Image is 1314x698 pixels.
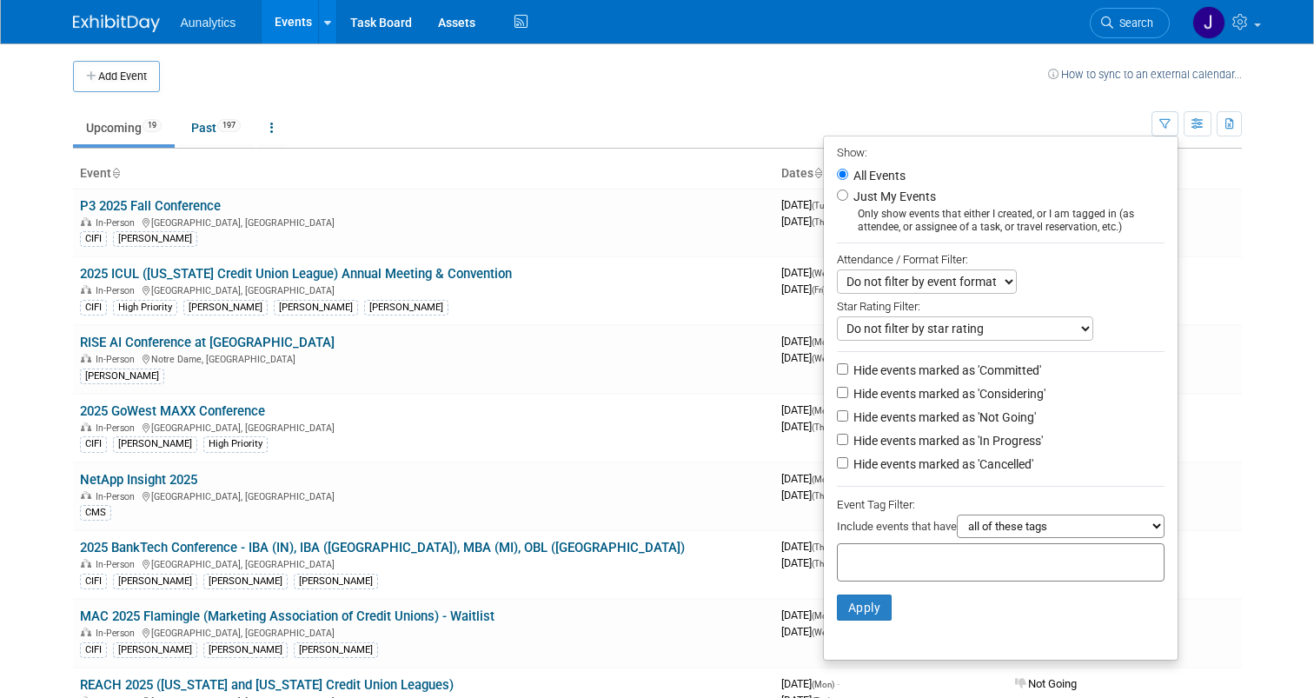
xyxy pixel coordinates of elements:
label: Hide events marked as 'Not Going' [850,409,1036,426]
span: [DATE] [781,625,834,638]
span: (Wed) [812,354,834,363]
img: ExhibitDay [73,15,160,32]
a: P3 2025 Fall Conference [80,198,221,214]
div: [PERSON_NAME] [364,300,448,316]
div: [PERSON_NAME] [274,300,358,316]
a: 2025 BankTech Conference - IBA (IN), IBA ([GEOGRAPHIC_DATA]), MBA (MI), OBL ([GEOGRAPHIC_DATA]) [80,540,685,555]
a: Sort by Start Date [813,166,822,180]
a: Sort by Event Name [111,166,120,180]
span: (Wed) [812,628,834,637]
span: Search [1113,17,1153,30]
span: (Mon) [812,337,834,347]
div: CMS [80,505,111,521]
label: Hide events marked as 'In Progress' [850,432,1043,449]
span: [DATE] [781,489,831,502]
img: In-Person Event [81,354,91,362]
div: CIFI [80,574,107,589]
div: [PERSON_NAME] [80,369,164,384]
span: [DATE] [781,215,831,228]
div: Show: [837,141,1165,163]
span: [DATE] [781,266,839,279]
span: (Wed) [812,269,834,278]
img: In-Person Event [81,559,91,568]
div: CIFI [80,642,107,658]
div: High Priority [203,436,268,452]
div: [PERSON_NAME] [203,642,288,658]
div: CIFI [80,436,107,452]
span: [DATE] [781,351,834,364]
a: NetApp Insight 2025 [80,472,197,488]
div: CIFI [80,231,107,247]
span: In-Person [96,491,140,502]
span: (Thu) [812,542,831,552]
button: Add Event [73,61,160,92]
div: [GEOGRAPHIC_DATA], [GEOGRAPHIC_DATA] [80,625,767,639]
span: In-Person [96,354,140,365]
span: [DATE] [781,472,839,485]
span: (Thu) [812,422,831,432]
span: 197 [217,119,241,132]
span: [DATE] [781,403,839,416]
span: (Mon) [812,475,834,484]
label: Hide events marked as 'Cancelled' [850,455,1033,473]
a: How to sync to an external calendar... [1048,68,1242,81]
span: (Fri) [812,285,826,295]
span: In-Person [96,628,140,639]
span: [DATE] [781,556,831,569]
a: Search [1090,8,1170,38]
label: Hide events marked as 'Considering' [850,385,1045,402]
span: [DATE] [781,198,836,211]
span: [DATE] [781,677,839,690]
a: Upcoming19 [73,111,175,144]
a: 2025 GoWest MAXX Conference [80,403,265,419]
div: [PERSON_NAME] [294,642,378,658]
div: [PERSON_NAME] [113,231,197,247]
span: (Mon) [812,680,834,689]
span: (Thu) [812,559,831,568]
span: (Mon) [812,406,834,415]
span: [DATE] [781,283,826,296]
div: Only show events that either I created, or I am tagged in (as attendee, or assignee of a task, or... [837,208,1165,234]
span: (Mon) [812,611,834,621]
a: MAC 2025 Flamingle (Marketing Association of Credit Unions) - Waitlist [80,608,494,624]
th: Event [73,159,774,189]
div: Notre Dame, [GEOGRAPHIC_DATA] [80,351,767,365]
a: Past197 [178,111,254,144]
div: [PERSON_NAME] [294,574,378,589]
img: In-Person Event [81,628,91,636]
div: Include events that have [837,515,1165,543]
span: In-Person [96,559,140,570]
img: In-Person Event [81,422,91,431]
div: [GEOGRAPHIC_DATA], [GEOGRAPHIC_DATA] [80,420,767,434]
img: In-Person Event [81,285,91,294]
span: - [837,677,839,690]
div: [PERSON_NAME] [113,642,197,658]
div: [PERSON_NAME] [183,300,268,316]
label: All Events [850,170,906,182]
span: 19 [143,119,162,132]
div: High Priority [113,300,177,316]
div: [GEOGRAPHIC_DATA], [GEOGRAPHIC_DATA] [80,556,767,570]
div: Attendance / Format Filter: [837,249,1165,269]
span: (Tue) [812,201,831,210]
div: [PERSON_NAME] [113,436,197,452]
th: Dates [774,159,1008,189]
span: [DATE] [781,540,836,553]
img: Julie Grisanti-Cieslak [1192,6,1225,39]
img: In-Person Event [81,491,91,500]
span: [DATE] [781,608,839,622]
a: 2025 ICUL ([US_STATE] Credit Union League) Annual Meeting & Convention [80,266,512,282]
span: Aunalytics [181,16,236,30]
span: (Thu) [812,491,831,501]
div: CIFI [80,300,107,316]
a: REACH 2025 ([US_STATE] and [US_STATE] Credit Union Leagues) [80,677,454,693]
div: [PERSON_NAME] [203,574,288,589]
img: In-Person Event [81,217,91,226]
div: [PERSON_NAME] [113,574,197,589]
div: [GEOGRAPHIC_DATA], [GEOGRAPHIC_DATA] [80,489,767,502]
a: RISE AI Conference at [GEOGRAPHIC_DATA] [80,335,335,350]
span: [DATE] [781,420,831,433]
label: Hide events marked as 'Committed' [850,362,1041,379]
span: In-Person [96,422,140,434]
span: In-Person [96,217,140,229]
